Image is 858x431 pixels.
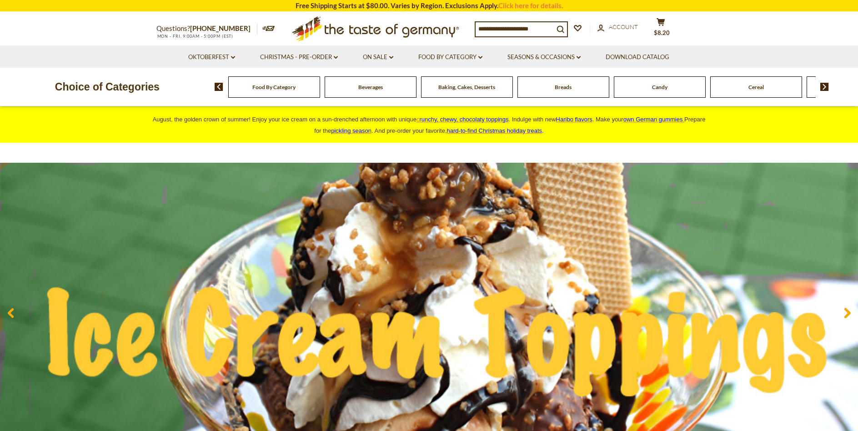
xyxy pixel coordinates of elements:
a: Seasons & Occasions [507,52,581,62]
a: crunchy, chewy, chocolaty toppings [416,116,509,123]
a: Breads [555,84,572,90]
p: Questions? [156,23,257,35]
a: Beverages [358,84,383,90]
img: previous arrow [215,83,223,91]
a: [PHONE_NUMBER] [190,24,251,32]
a: Oktoberfest [188,52,235,62]
a: hard-to-find Christmas holiday treats [447,127,542,134]
a: On Sale [363,52,393,62]
span: MON - FRI, 9:00AM - 5:00PM (EST) [156,34,234,39]
a: own German gummies. [623,116,684,123]
a: pickling season [331,127,371,134]
img: next arrow [820,83,829,91]
a: Food By Category [418,52,482,62]
span: $8.20 [654,29,670,36]
a: Candy [652,84,667,90]
a: Download Catalog [606,52,669,62]
a: Christmas - PRE-ORDER [260,52,338,62]
span: Account [609,23,638,30]
span: runchy, chewy, chocolaty toppings [419,116,508,123]
span: August, the golden crown of summer! Enjoy your ice cream on a sun-drenched afternoon with unique ... [153,116,706,134]
a: Baking, Cakes, Desserts [438,84,495,90]
a: Food By Category [252,84,296,90]
a: Click here for details. [498,1,563,10]
span: . [447,127,544,134]
span: own German gummies [623,116,683,123]
a: Cereal [748,84,764,90]
a: Account [597,22,638,32]
a: Haribo flavors [556,116,592,123]
button: $8.20 [647,18,675,40]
